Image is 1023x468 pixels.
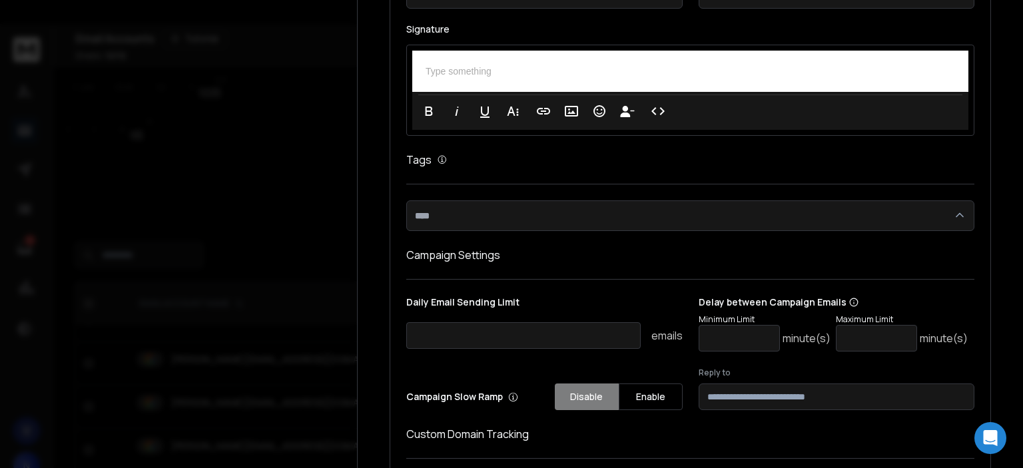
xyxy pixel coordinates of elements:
p: emails [651,328,683,344]
button: Enable [619,383,683,410]
p: Campaign Slow Ramp [406,390,518,403]
p: minute(s) [783,330,831,346]
button: Emoticons [587,98,612,124]
button: Insert Unsubscribe Link [615,98,640,124]
div: Open Intercom Messenger [974,422,1006,454]
button: Disable [555,383,619,410]
h1: Campaign Settings [406,247,974,263]
button: Code View [645,98,671,124]
button: Insert Link (Ctrl+K) [531,98,556,124]
button: Italic (Ctrl+I) [444,98,470,124]
p: minute(s) [920,330,968,346]
label: Reply to [699,367,975,378]
button: Bold (Ctrl+B) [416,98,442,124]
h1: Tags [406,152,432,168]
button: Underline (Ctrl+U) [472,98,498,124]
p: Daily Email Sending Limit [406,296,683,314]
h1: Custom Domain Tracking [406,426,974,442]
p: Delay between Campaign Emails [699,296,968,309]
p: Maximum Limit [836,314,968,325]
label: Signature [406,25,974,34]
button: Insert Image (Ctrl+P) [559,98,584,124]
p: Minimum Limit [699,314,831,325]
